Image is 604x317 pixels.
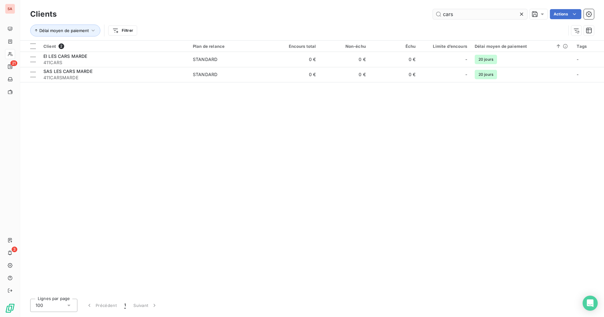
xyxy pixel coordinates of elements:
[475,44,569,49] div: Délai moyen de paiement
[193,56,217,63] div: STANDARD
[270,52,320,67] td: 0 €
[577,44,600,49] div: Tags
[43,53,87,59] span: EI LES CARS MARDE
[193,44,266,49] div: Plan de relance
[43,59,185,66] span: 411CARS
[475,70,497,79] span: 20 jours
[36,302,43,309] span: 100
[320,67,370,82] td: 0 €
[43,44,56,49] span: Client
[43,69,92,74] span: SAS LES CARS MARDE
[320,52,370,67] td: 0 €
[30,8,57,20] h3: Clients
[30,25,100,36] button: Délai moyen de paiement
[583,296,598,311] div: Open Intercom Messenger
[193,71,217,78] div: STANDARD
[108,25,137,36] button: Filtrer
[130,299,161,312] button: Suivant
[373,44,416,49] div: Échu
[59,43,64,49] span: 2
[550,9,581,19] button: Actions
[270,67,320,82] td: 0 €
[370,67,419,82] td: 0 €
[82,299,120,312] button: Précédent
[433,9,527,19] input: Rechercher
[12,247,17,252] span: 3
[324,44,366,49] div: Non-échu
[465,71,467,78] span: -
[370,52,419,67] td: 0 €
[577,57,579,62] span: -
[39,28,89,33] span: Délai moyen de paiement
[5,4,15,14] div: SA
[5,303,15,313] img: Logo LeanPay
[43,75,185,81] span: 411CARSMARDE
[423,44,467,49] div: Limite d’encours
[577,72,579,77] span: -
[475,55,497,64] span: 20 jours
[124,302,126,309] span: 1
[10,60,17,66] span: 21
[120,299,130,312] button: 1
[465,56,467,63] span: -
[274,44,316,49] div: Encours total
